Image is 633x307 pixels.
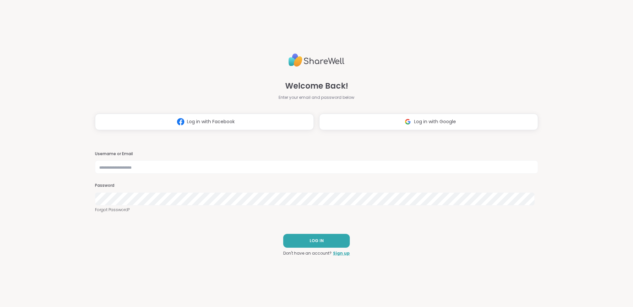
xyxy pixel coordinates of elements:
img: ShareWell Logo [288,51,345,70]
a: Forgot Password? [95,207,538,213]
span: Enter your email and password below [279,95,354,100]
span: Log in with Facebook [187,118,235,125]
h3: Password [95,183,538,188]
img: ShareWell Logomark [402,116,414,128]
button: Log in with Facebook [95,114,314,130]
h3: Username or Email [95,151,538,157]
span: Don't have an account? [283,250,332,256]
span: Welcome Back! [285,80,348,92]
img: ShareWell Logomark [174,116,187,128]
span: LOG IN [310,238,324,244]
span: Log in with Google [414,118,456,125]
a: Sign up [333,250,350,256]
button: Log in with Google [319,114,538,130]
button: LOG IN [283,234,350,248]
